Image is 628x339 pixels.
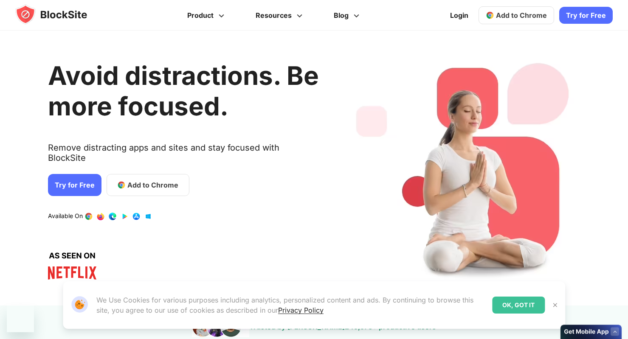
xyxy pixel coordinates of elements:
[492,297,545,314] div: OK, GOT IT
[445,5,473,25] a: Login
[496,11,547,20] span: Add to Chrome
[127,180,178,190] span: Add to Chrome
[479,6,554,24] a: Add to Chrome
[48,60,319,121] h1: Avoid distractions. Be more focused.
[549,300,560,311] button: Close
[96,295,485,315] p: We Use Cookies for various purposes including analytics, personalized content and ads. By continu...
[107,174,189,196] a: Add to Chrome
[552,302,558,308] img: Close
[15,4,104,25] img: blocksite-icon.5d769676.svg
[7,305,34,332] iframe: Button to launch messaging window
[48,143,319,170] text: Remove distracting apps and sites and stay focused with BlockSite
[559,7,613,24] a: Try for Free
[486,11,494,20] img: chrome-icon.svg
[48,212,83,221] text: Available On
[278,306,324,314] a: Privacy Policy
[48,174,101,196] a: Try for Free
